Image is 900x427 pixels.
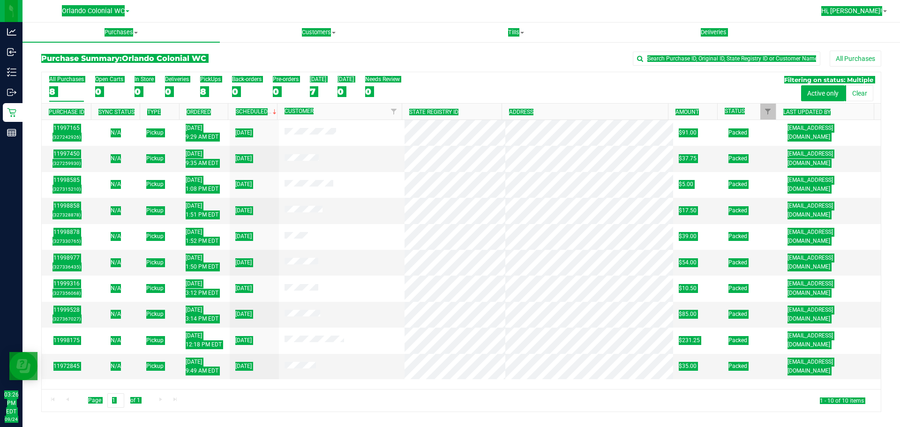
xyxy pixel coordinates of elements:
span: [EMAIL_ADDRESS][DOMAIN_NAME] [787,228,875,246]
span: [DATE] 9:49 AM EDT [186,358,218,375]
div: Pre-orders [273,76,299,82]
span: Packed [728,180,747,189]
span: Not Applicable [111,285,121,292]
span: [DATE] [235,154,252,163]
a: Sync Status [98,109,135,115]
span: [EMAIL_ADDRESS][DOMAIN_NAME] [787,279,875,297]
p: (327328878) [47,210,85,219]
p: (327315210) [47,185,85,194]
a: 11999316 [53,280,80,287]
h3: Purchase Summary: [41,54,321,63]
a: 11998175 [53,337,80,344]
span: [EMAIL_ADDRESS][DOMAIN_NAME] [787,306,875,323]
a: Customer [285,108,314,114]
span: Pickup [146,362,164,371]
span: [DATE] 1:52 PM EDT [186,228,218,246]
div: 8 [49,86,84,97]
span: Orlando Colonial WC [62,7,125,15]
span: [EMAIL_ADDRESS][DOMAIN_NAME] [787,124,875,142]
a: 11998878 [53,229,80,235]
div: Open Carts [95,76,123,82]
span: $35.00 [679,362,697,371]
span: Packed [728,284,747,293]
span: Page of 1 [80,393,148,408]
button: N/A [111,180,121,189]
a: Customers [220,22,417,42]
a: 11999528 [53,307,80,313]
span: [EMAIL_ADDRESS][DOMAIN_NAME] [787,176,875,194]
span: Tills [418,28,614,37]
div: PickUps [200,76,221,82]
a: Purchase ID [49,109,84,115]
span: Not Applicable [111,181,121,187]
a: Filter [760,104,776,120]
inline-svg: Retail [7,108,16,117]
span: $39.00 [679,232,697,241]
a: Deliveries [615,22,812,42]
div: [DATE] [337,76,354,82]
a: 11998585 [53,177,80,183]
a: Filter [386,104,402,120]
span: [DATE] [235,232,252,241]
inline-svg: Analytics [7,27,16,37]
div: Back-orders [232,76,262,82]
span: Pickup [146,206,164,215]
span: Pickup [146,232,164,241]
inline-svg: Outbound [7,88,16,97]
p: (327367027) [47,315,85,323]
button: Active only [801,85,845,101]
div: 0 [165,86,189,97]
div: In Store [135,76,154,82]
a: 11997450 [53,150,80,157]
button: N/A [111,258,121,267]
div: Deliveries [165,76,189,82]
div: 0 [365,86,400,97]
span: Orlando Colonial WC [122,54,206,63]
div: All Purchases [49,76,84,82]
span: Packed [728,336,747,345]
p: 03:26 PM EDT [4,390,18,416]
div: 0 [273,86,299,97]
span: [DATE] [235,310,252,319]
span: $54.00 [679,258,697,267]
span: $231.25 [679,336,700,345]
button: N/A [111,336,121,345]
a: Tills [417,22,615,42]
span: [DATE] 1:08 PM EDT [186,176,218,194]
button: N/A [111,128,121,137]
span: [EMAIL_ADDRESS][DOMAIN_NAME] [787,358,875,375]
span: [EMAIL_ADDRESS][DOMAIN_NAME] [787,150,875,167]
button: Clear [846,85,873,101]
span: [EMAIL_ADDRESS][DOMAIN_NAME] [787,254,875,271]
span: Packed [728,362,747,371]
span: [DATE] 12:18 PM EDT [186,331,222,349]
span: Pickup [146,180,164,189]
span: Not Applicable [111,363,121,369]
input: Search Purchase ID, Original ID, State Registry ID or Customer Name... [633,52,820,66]
span: Purchases [22,28,220,37]
button: N/A [111,232,121,241]
span: Packed [728,206,747,215]
span: Packed [728,310,747,319]
p: 09/24 [4,416,18,423]
span: [DATE] 3:12 PM EDT [186,279,218,297]
span: [DATE] [235,180,252,189]
span: [DATE] [235,128,252,137]
inline-svg: Reports [7,128,16,137]
a: State Registry ID [409,109,458,115]
a: Type [147,109,161,115]
span: [DATE] [235,206,252,215]
a: 11998858 [53,202,80,209]
span: $37.75 [679,154,697,163]
button: N/A [111,206,121,215]
span: Multiple [847,76,873,83]
span: Packed [728,128,747,137]
span: [EMAIL_ADDRESS][DOMAIN_NAME] [787,202,875,219]
p: (327336435) [47,262,85,271]
div: 7 [310,86,326,97]
iframe: Resource center [9,352,37,380]
button: N/A [111,362,121,371]
p: (327330765) [47,237,85,246]
a: Last Updated By [783,109,831,115]
div: 0 [337,86,354,97]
